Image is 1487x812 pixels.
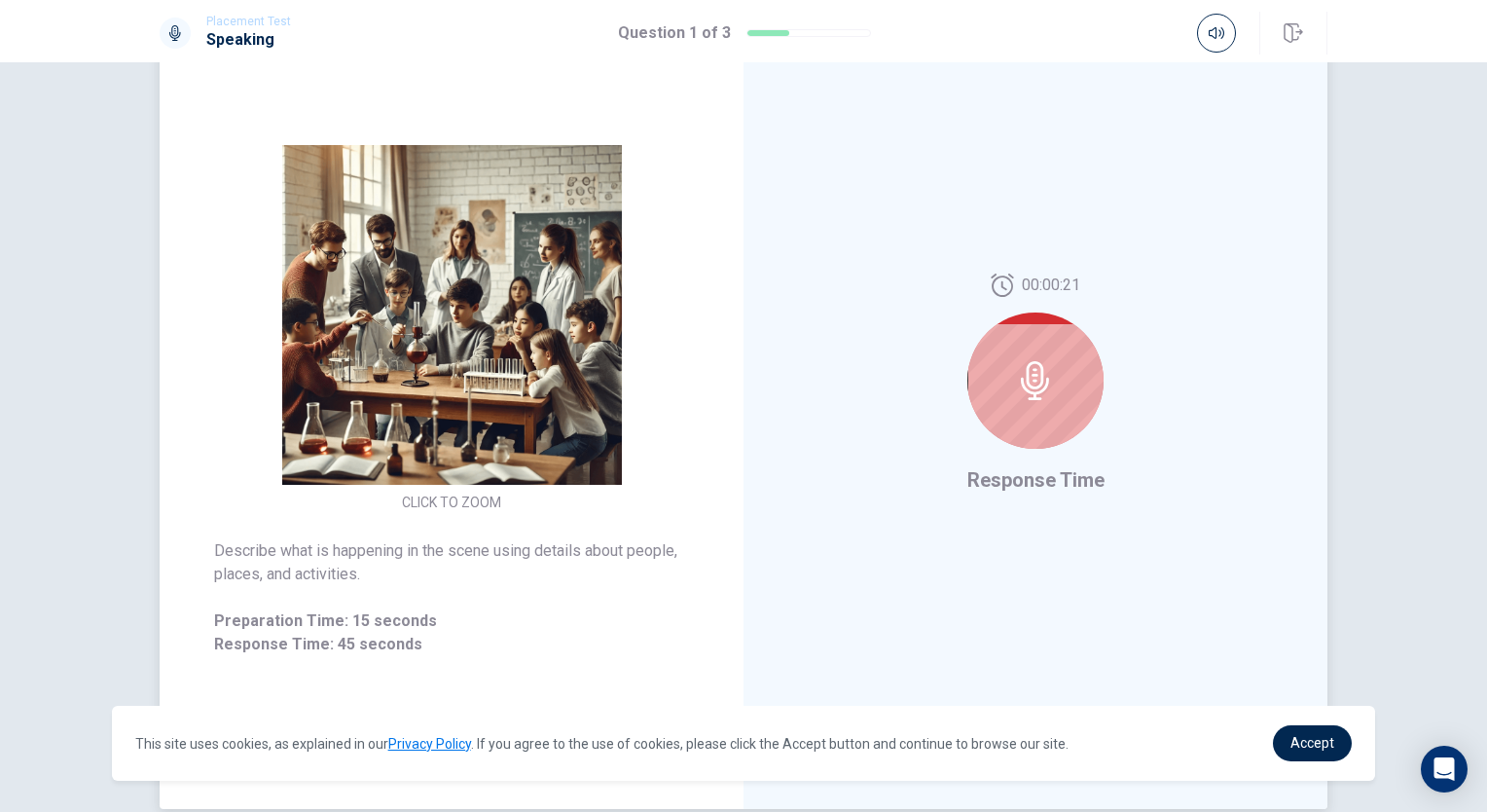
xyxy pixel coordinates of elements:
[214,633,689,656] span: Response Time: 45 seconds
[1421,746,1468,793] div: Open Intercom Messenger
[1290,735,1334,751] span: Accept
[214,539,689,586] span: Describe what is happening in the scene using details about people, places, and activities.
[265,145,638,485] img: [object Object]
[388,736,471,752] a: Privacy Policy
[618,21,731,45] h1: Question 1 of 3
[214,609,689,633] span: Preparation Time: 15 seconds
[1273,725,1352,761] a: dismiss cookie message
[135,736,1069,752] span: This site uses cookies, as explained in our . If you agree to the use of cookies, please click th...
[394,489,509,516] button: CLICK TO ZOOM
[206,15,291,28] span: Placement Test
[206,28,291,52] h1: Speaking
[967,468,1105,492] span: Response Time
[112,706,1376,781] div: cookieconsent
[1022,274,1080,297] span: 00:00:21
